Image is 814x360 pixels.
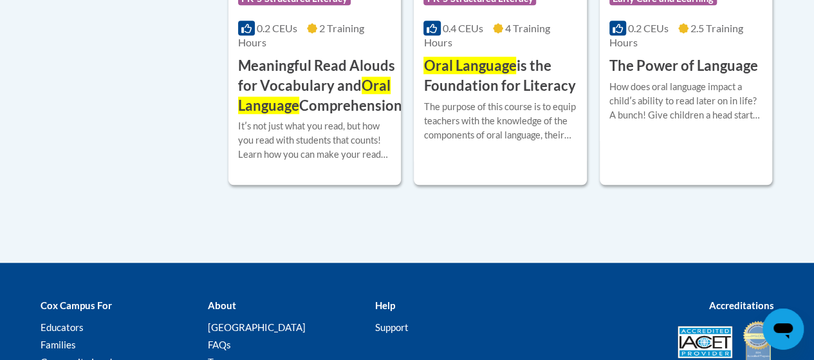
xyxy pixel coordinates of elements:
a: FAQs [207,339,230,350]
a: [GEOGRAPHIC_DATA] [207,321,305,333]
span: 2 Training Hours [238,22,364,48]
span: Oral Language [238,77,391,114]
span: 0.2 CEUs [628,22,669,34]
b: Cox Campus For [41,299,112,311]
span: Oral Language [423,57,516,74]
a: Families [41,339,76,350]
b: Help [375,299,394,311]
h3: is the Foundation for Literacy [423,56,577,96]
a: Support [375,321,408,333]
b: About [207,299,236,311]
div: The purpose of this course is to equip teachers with the knowledge of the components of oral lang... [423,100,577,142]
iframe: Button to launch messaging window [763,308,804,350]
span: 4 Training Hours [423,22,550,48]
span: 0.4 CEUs [443,22,483,34]
h3: Meaningful Read Alouds for Vocabulary and Comprehension [238,56,402,115]
div: How does oral language impact a childʹs ability to read later on in life? A bunch! Give children ... [609,80,763,122]
span: 0.2 CEUs [257,22,297,34]
h3: The Power of Language [609,56,758,76]
b: Accreditations [709,299,774,311]
span: 2.5 Training Hours [609,22,743,48]
img: Accredited IACET® Provider [678,326,732,358]
a: Educators [41,321,84,333]
div: Itʹs not just what you read, but how you read with students that counts! Learn how you can make y... [238,119,391,162]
